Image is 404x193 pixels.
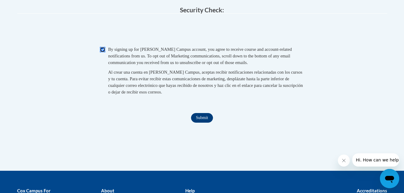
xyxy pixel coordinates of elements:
[191,113,213,123] input: Submit
[180,6,224,14] span: Security Check:
[352,153,399,167] iframe: Message from company
[156,20,248,43] iframe: reCAPTCHA
[380,169,399,188] iframe: Button to launch messaging window
[108,47,292,65] span: By signing up for [PERSON_NAME] Campus account, you agree to receive course and account-related n...
[4,4,49,9] span: Hi. How can we help?
[108,70,303,94] span: Al crear una cuenta en [PERSON_NAME] Campus, aceptas recibir notificaciones relacionadas con los ...
[338,155,350,167] iframe: Close message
